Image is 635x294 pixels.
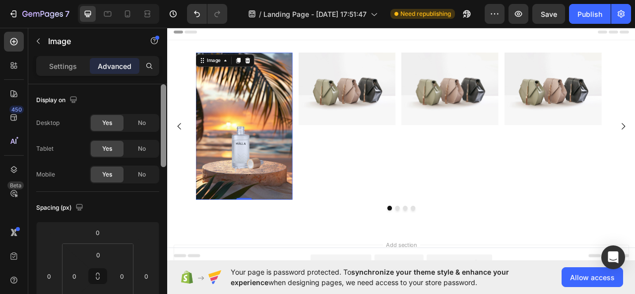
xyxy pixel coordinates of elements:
p: Image [48,35,132,47]
span: No [138,118,146,127]
span: No [138,144,146,153]
button: Dot [300,231,306,237]
button: Save [532,4,565,24]
p: 7 [65,8,69,20]
span: Yes [102,170,112,179]
div: Spacing (px) [36,201,85,215]
input: 0 [42,269,57,284]
div: Publish [577,9,602,19]
div: Tablet [36,144,54,153]
button: Dot [280,231,286,237]
button: Allow access [562,267,623,287]
img: image_demo.jpg [429,36,552,128]
button: Dot [290,231,296,237]
span: Allow access [570,272,615,283]
div: Mobile [36,170,55,179]
div: Undo/Redo [187,4,227,24]
input: 0px [115,269,129,284]
iframe: Design area [167,24,635,264]
input: 0px [88,247,108,262]
input: 0 [88,225,108,240]
div: Open Intercom Messenger [601,245,625,269]
img: image_demo.jpg [298,36,421,128]
span: synchronize your theme style & enhance your experience [231,268,509,287]
div: Beta [7,181,24,189]
div: Desktop [36,118,60,127]
span: Yes [102,144,112,153]
input: 0 [139,269,154,284]
span: Your page is password protected. To when designing pages, we need access to your store password. [231,267,548,288]
p: Settings [49,61,77,71]
button: Publish [569,4,611,24]
button: 7 [4,4,74,24]
div: Display on [36,94,79,107]
span: Add section [274,275,321,286]
span: Save [541,10,557,18]
span: / [259,9,261,19]
span: Need republishing [400,9,451,18]
span: No [138,170,146,179]
span: Landing Page - [DATE] 17:51:47 [263,9,367,19]
button: Carousel Next Arrow [566,116,594,144]
p: Advanced [98,61,131,71]
input: 0px [67,269,82,284]
div: 450 [9,106,24,114]
button: Dot [310,231,316,237]
span: Yes [102,118,112,127]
